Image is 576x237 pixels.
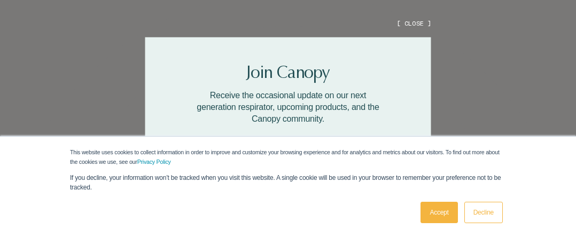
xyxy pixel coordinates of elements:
a: Accept [421,202,457,223]
p: Receive the occasional update on our next generation respirator, upcoming products, and the Canop... [191,90,385,125]
button: [ CLOSE ] [396,19,431,28]
a: Decline [464,202,503,223]
span: This website uses cookies to collect information in order to improve and customize your browsing ... [70,149,500,165]
p: If you decline, your information won’t be tracked when you visit this website. A single cookie wi... [70,173,506,192]
h2: Join Canopy [191,64,385,81]
a: Privacy Policy [137,159,171,165]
